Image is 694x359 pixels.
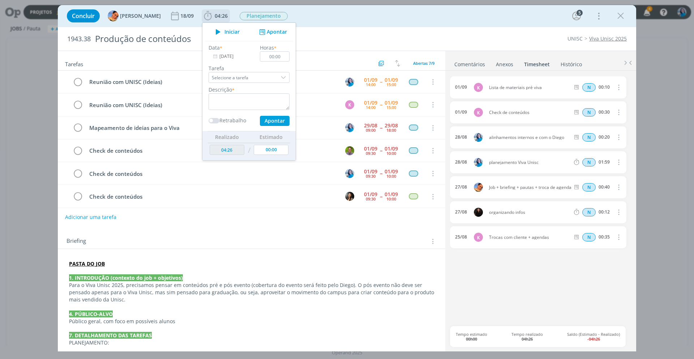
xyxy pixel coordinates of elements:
div: 00:20 [599,135,610,140]
span: -- [380,79,382,84]
span: -- [380,194,382,199]
span: -- [380,102,382,107]
div: 10:00 [386,151,396,155]
div: Produção de conteúdos [92,30,391,48]
a: PASTA DO JOB [69,260,105,267]
button: Apontar [257,28,287,36]
div: 15:00 [386,105,396,109]
a: Timesheet [524,58,550,68]
p: PLANEJAMENTO: [69,339,434,346]
span: -- [380,148,382,153]
span: Lista de materiais pré viva [486,85,573,90]
span: N [582,233,596,241]
div: K [474,108,483,117]
div: Mapeamento de ideias para o Viva [86,123,338,132]
a: Histórico [560,58,582,68]
ul: 04:26 [202,22,296,161]
div: 01/09 [364,192,377,197]
div: 01/09 [455,110,467,115]
div: 01/09 [364,146,377,151]
span: Tempo estimado [456,332,487,341]
div: 01:59 [599,160,610,165]
span: 1943.38 [67,35,91,43]
th: Estimado [252,131,290,143]
b: 00h00 [466,336,477,342]
div: 25/08 [455,235,467,240]
div: K [345,100,354,109]
button: K [344,99,355,110]
button: 04:26 [202,10,230,22]
a: UNISC [567,35,583,42]
span: Saldo (Estimado - Realizado) [567,332,620,341]
div: 28/08 [455,160,467,165]
span: Tempo realizado [511,332,543,341]
div: 14:00 [366,105,376,109]
div: 09:00 [366,128,376,132]
div: 29/08 [364,123,377,128]
div: 00:10 [599,85,610,90]
span: 04:26 [215,12,228,19]
button: B [344,191,355,202]
div: 01/09 [385,100,398,105]
button: Planejamento [239,12,288,21]
div: 10:00 [386,197,396,201]
div: Horas normais [582,158,596,166]
div: Horas normais [582,108,596,117]
img: L [108,10,119,21]
span: Concluir [72,13,95,19]
img: L [474,183,483,192]
div: 01/09 [385,169,398,174]
div: 01/09 [364,100,377,105]
span: [PERSON_NAME] [120,13,161,18]
button: L[PERSON_NAME] [108,10,161,21]
div: K [474,83,483,92]
label: Descrição [209,86,232,93]
div: Horas normais [582,133,596,142]
strong: 1. INTRODUÇÃO (contexto do job + objetivos) [69,274,183,281]
span: Check de conteúdos [486,110,573,115]
strong: 4. PÚBLICO-ALVO [69,311,113,317]
div: 01/09 [385,146,398,151]
span: -- [380,125,382,130]
th: Realizado [208,131,246,143]
button: T [344,145,355,156]
img: B [345,192,354,201]
span: Trocas com cliente + agendas [486,235,573,240]
span: Planejamento [240,12,288,20]
div: 01/09 [364,169,377,174]
label: Horas [260,44,274,51]
div: 29/08 [385,123,398,128]
div: 00:30 [599,110,610,115]
div: Reunião com UNISC (Ideias) [86,77,338,86]
span: N [582,108,596,117]
span: Tarefas [65,59,83,68]
div: 18/09 [180,13,195,18]
button: Adicionar uma tarefa [65,211,117,224]
div: Anexos [496,61,513,68]
div: Check de conteúdos [86,169,338,178]
img: S [474,208,483,217]
span: N [582,83,596,92]
img: T [345,146,354,155]
label: Retrabalho [219,117,246,124]
label: Data [209,44,220,51]
img: E [474,133,483,142]
span: organizando infos [486,210,573,215]
button: E [344,122,355,133]
img: E [474,158,483,167]
span: Iniciar [224,29,240,34]
div: 27/08 [455,185,467,190]
b: -04h26 [587,336,600,342]
span: Abertas 7/9 [413,60,434,66]
div: 01/09 [455,85,467,90]
div: 10:00 [386,174,396,178]
div: 01/09 [364,77,377,83]
div: 14:00 [366,83,376,86]
label: Tarefa [209,64,290,72]
div: K [474,233,483,242]
span: N [582,133,596,142]
button: Iniciar [211,27,240,37]
div: 00:40 [599,185,610,190]
b: 04h26 [522,336,533,342]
